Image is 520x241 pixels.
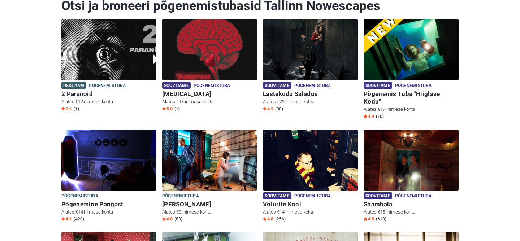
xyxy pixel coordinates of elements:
[376,216,386,222] span: (618)
[61,192,98,200] span: Põgenemistuba
[61,217,65,221] img: Star
[294,82,331,90] span: Põgenemistuba
[89,82,126,90] span: Põgenemistuba
[263,217,266,221] img: Star
[275,106,283,112] span: (30)
[162,217,166,221] img: Star
[61,209,156,215] p: Alates €14 inimese kohta
[61,201,156,208] h6: Põgenemine Pangast
[294,192,331,200] span: Põgenemistuba
[364,106,459,113] p: Alates €17 inimese kohta
[162,201,257,208] h6: [PERSON_NAME]
[263,106,273,112] span: 4.9
[74,216,84,222] span: (420)
[364,216,374,222] span: 4.8
[61,130,156,191] img: Põgenemine Pangast
[364,130,459,224] a: Shambala Soovitame Põgenemistuba Shambala Alates €15 inimese kohta Star4.8 (618)
[174,216,182,222] span: (83)
[61,19,156,113] a: 2 Paranoid Reklaam Põgenemistuba 2 Paranoid Alates €12 inimese kohta Star2.0 (1)
[263,201,358,208] h6: Võlurite Kool
[61,90,156,98] h6: 2 Paranoid
[61,216,72,222] span: 4.8
[162,192,199,200] span: Põgenemistuba
[61,106,72,112] span: 2.0
[162,130,257,191] img: Sherlock Holmes
[364,201,459,208] h6: Shambala
[263,130,358,191] img: Võlurite Kool
[162,82,191,89] span: Soovitame
[364,19,459,80] img: Põgenemis Tuba "Hiiglase Kodu"
[162,209,257,215] p: Alates €8 inimese kohta
[263,130,358,224] a: Võlurite Kool Soovitame Põgenemistuba Võlurite Kool Alates €14 inimese kohta Star4.8 (256)
[395,82,432,90] span: Põgenemistuba
[395,192,432,200] span: Põgenemistuba
[194,82,230,90] span: Põgenemistuba
[61,98,156,105] p: Alates €12 inimese kohta
[364,130,459,191] img: Shambala
[263,19,358,113] a: Lastekodu Saladus Soovitame Põgenemistuba Lastekodu Saladus Alates €22 inimese kohta Star4.9 (30)
[263,90,358,98] h6: Lastekodu Saladus
[162,130,257,224] a: Sherlock Holmes Põgenemistuba [PERSON_NAME] Alates €8 inimese kohta Star4.8 (83)
[364,217,367,221] img: Star
[275,216,286,222] span: (256)
[162,90,257,98] h6: [MEDICAL_DATA]
[263,98,358,105] p: Alates €22 inimese kohta
[61,82,86,89] span: Reklaam
[61,107,65,110] img: Star
[263,192,291,199] span: Soovitame
[263,216,273,222] span: 4.8
[364,114,367,118] img: Star
[162,107,166,110] img: Star
[376,114,384,119] span: (70)
[162,98,257,105] p: Alates €13 inimese kohta
[364,192,392,199] span: Soovitame
[162,19,257,80] img: Paranoia
[61,19,156,80] img: 2 Paranoid
[162,216,173,222] span: 4.8
[162,106,173,112] span: 5.0
[263,209,358,215] p: Alates €14 inimese kohta
[364,209,459,215] p: Alates €15 inimese kohta
[364,114,374,119] span: 4.9
[162,19,257,113] a: Paranoia Soovitame Põgenemistuba [MEDICAL_DATA] Alates €13 inimese kohta Star5.0 (1)
[74,106,79,112] span: (1)
[364,82,392,89] span: Soovitame
[263,107,266,110] img: Star
[174,106,180,112] span: (1)
[364,19,459,121] a: Põgenemis Tuba "Hiiglase Kodu" Soovitame Põgenemistuba Põgenemis Tuba "Hiiglase Kodu" Alates €17 ...
[263,82,291,89] span: Soovitame
[263,19,358,80] img: Lastekodu Saladus
[364,90,459,105] h6: Põgenemis Tuba "Hiiglase Kodu"
[61,130,156,224] a: Põgenemine Pangast Põgenemistuba Põgenemine Pangast Alates €14 inimese kohta Star4.8 (420)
